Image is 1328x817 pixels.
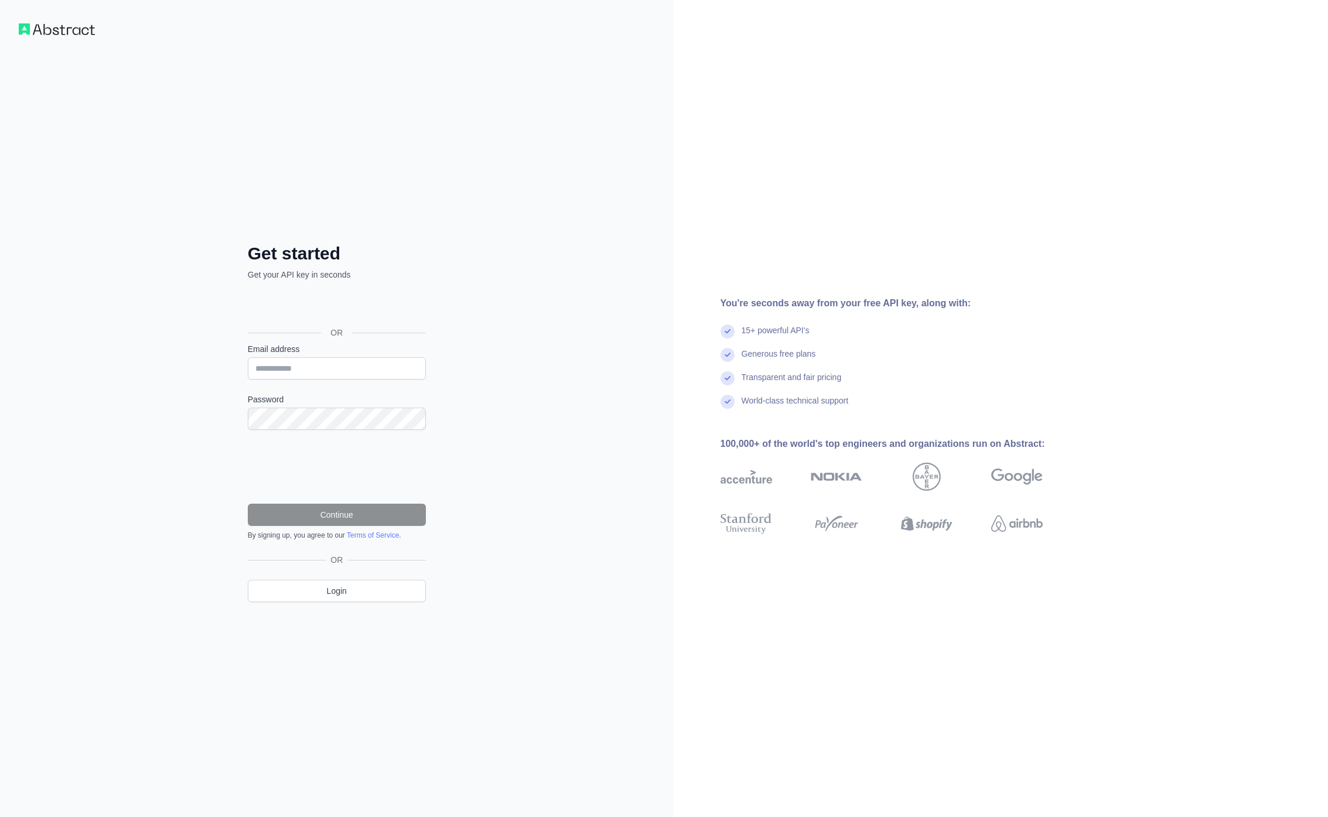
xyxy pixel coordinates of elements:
[721,395,735,409] img: check mark
[742,371,842,395] div: Transparent and fair pricing
[248,343,426,355] label: Email address
[248,580,426,602] a: Login
[721,511,772,536] img: stanford university
[248,243,426,264] h2: Get started
[991,463,1043,491] img: google
[721,437,1080,451] div: 100,000+ of the world's top engineers and organizations run on Abstract:
[721,296,1080,310] div: You're seconds away from your free API key, along with:
[913,463,941,491] img: bayer
[811,511,862,536] img: payoneer
[901,511,953,536] img: shopify
[248,394,426,405] label: Password
[19,23,95,35] img: Workflow
[721,324,735,339] img: check mark
[326,554,347,566] span: OR
[742,395,849,418] div: World-class technical support
[242,293,429,319] iframe: Sign in with Google Button
[248,504,426,526] button: Continue
[811,463,862,491] img: nokia
[742,348,816,371] div: Generous free plans
[248,531,426,540] div: By signing up, you agree to our .
[347,531,399,539] a: Terms of Service
[321,327,352,339] span: OR
[248,444,426,490] iframe: reCAPTCHA
[721,348,735,362] img: check mark
[721,371,735,385] img: check mark
[248,269,426,281] p: Get your API key in seconds
[742,324,810,348] div: 15+ powerful API's
[721,463,772,491] img: accenture
[991,511,1043,536] img: airbnb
